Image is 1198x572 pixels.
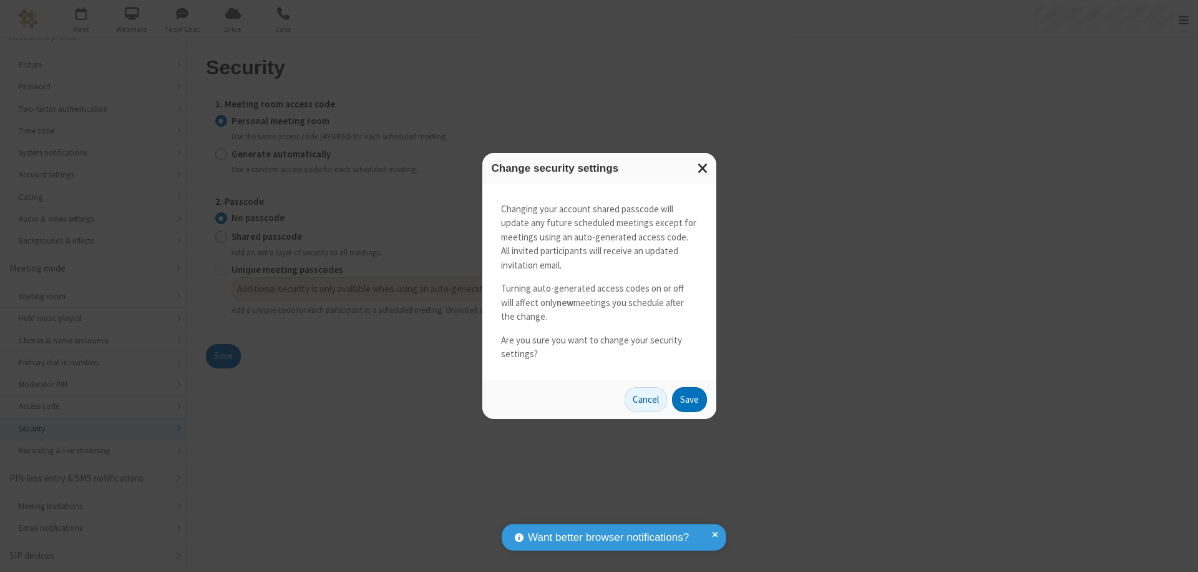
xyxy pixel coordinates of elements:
button: Close modal [690,153,716,184]
p: Turning auto-generated access codes on or off will affect only meetings you schedule after the ch... [501,282,698,324]
strong: new [557,297,573,308]
button: Cancel [625,387,667,412]
h3: Change security settings [492,162,707,174]
span: Want better browser notifications? [528,530,689,546]
p: Changing your account shared passcode will update any future scheduled meetings except for meetin... [501,202,698,273]
p: Are you sure you want to change your security settings? [501,333,698,362]
button: Save [672,387,707,412]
